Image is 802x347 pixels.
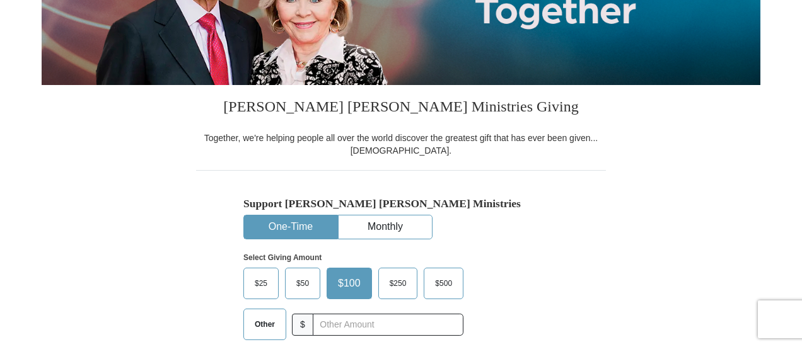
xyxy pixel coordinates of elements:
[243,253,322,262] strong: Select Giving Amount
[339,215,432,239] button: Monthly
[332,274,367,293] span: $100
[248,315,281,334] span: Other
[196,132,606,157] div: Together, we're helping people all over the world discover the greatest gift that has ever been g...
[383,274,413,293] span: $250
[244,215,337,239] button: One-Time
[196,85,606,132] h3: [PERSON_NAME] [PERSON_NAME] Ministries Giving
[290,274,315,293] span: $50
[292,314,313,336] span: $
[248,274,274,293] span: $25
[313,314,463,336] input: Other Amount
[243,197,559,210] h5: Support [PERSON_NAME] [PERSON_NAME] Ministries
[429,274,458,293] span: $500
